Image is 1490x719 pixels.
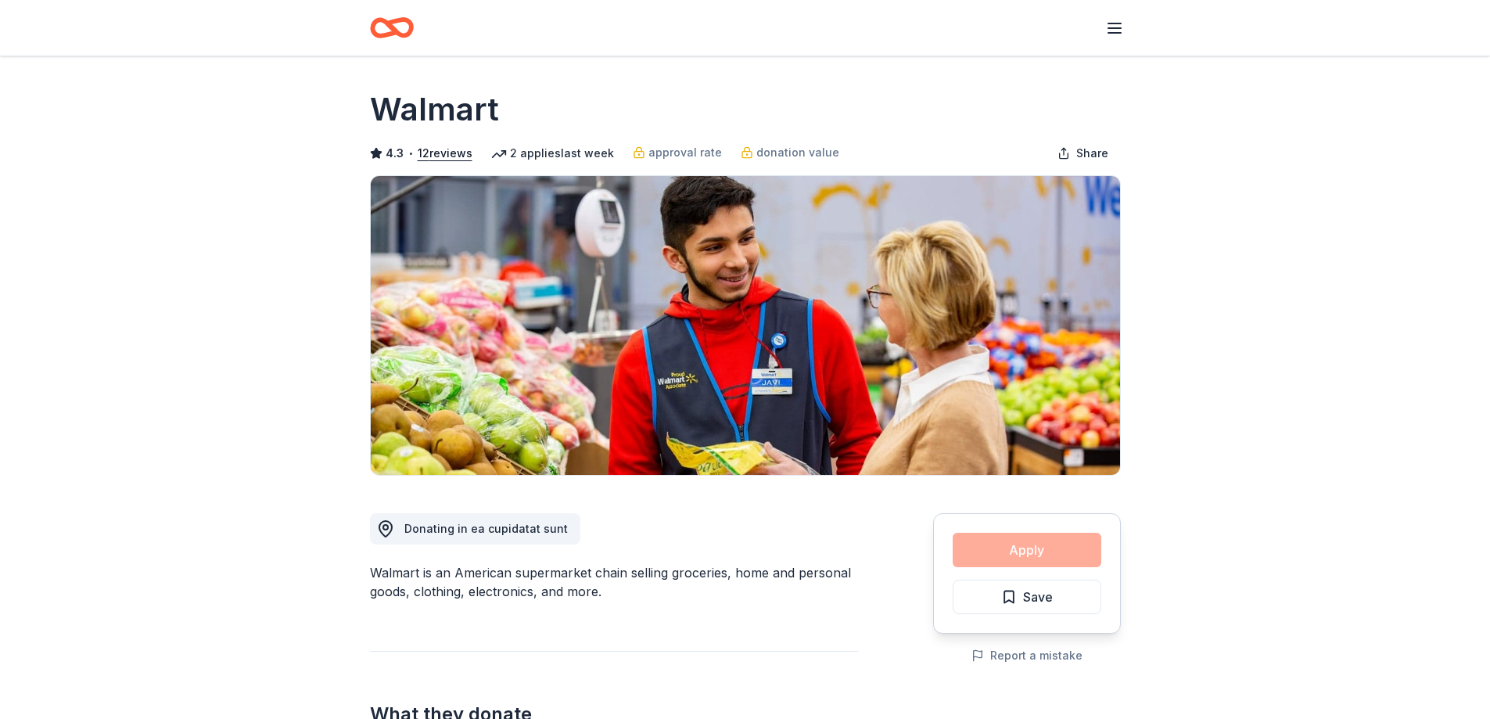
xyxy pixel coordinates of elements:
button: 12reviews [418,144,472,163]
span: Share [1076,144,1108,163]
div: 2 applies last week [491,144,614,163]
span: Donating in ea cupidatat sunt [404,522,568,535]
a: Home [370,9,414,46]
button: Save [953,580,1101,614]
button: Report a mistake [971,646,1082,665]
div: Walmart is an American supermarket chain selling groceries, home and personal goods, clothing, el... [370,563,858,601]
span: approval rate [648,143,722,162]
a: approval rate [633,143,722,162]
span: 4.3 [386,144,404,163]
button: Share [1045,138,1121,169]
span: Save [1023,587,1053,607]
a: donation value [741,143,839,162]
span: • [408,147,413,160]
span: donation value [756,143,839,162]
h1: Walmart [370,88,499,131]
img: Image for Walmart [371,176,1120,475]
